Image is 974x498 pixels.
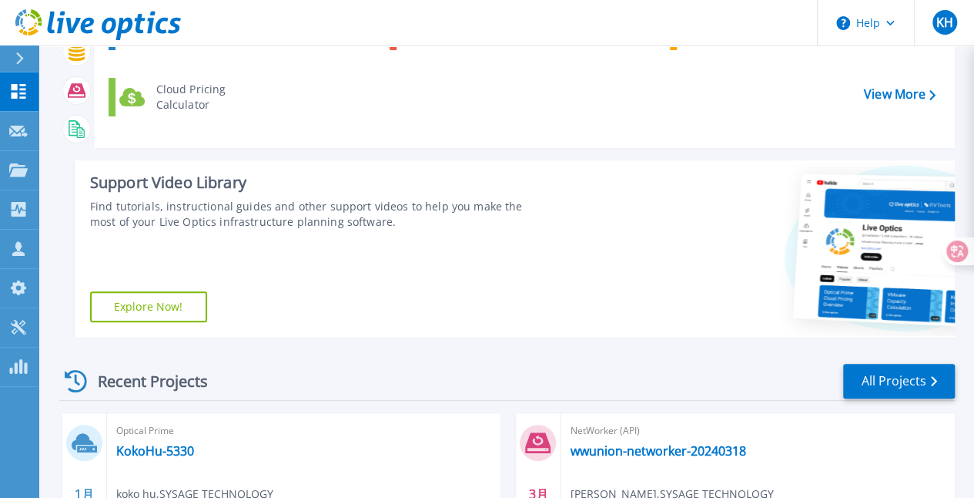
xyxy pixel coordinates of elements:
div: Support Video Library [90,173,547,193]
a: Cloud Pricing Calculator [109,78,266,116]
span: NetWorker (API) [570,422,946,439]
div: Cloud Pricing Calculator [149,82,263,113]
a: View More [864,87,936,102]
span: KH [936,16,952,29]
span: Optical Prime [116,422,492,439]
a: All Projects [843,364,955,399]
a: KokoHu-5330 [116,443,194,459]
a: Explore Now! [90,291,207,322]
div: Find tutorials, instructional guides and other support videos to help you make the most of your L... [90,199,547,230]
a: wwunion-networker-20240318 [570,443,745,459]
div: Recent Projects [59,362,229,400]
